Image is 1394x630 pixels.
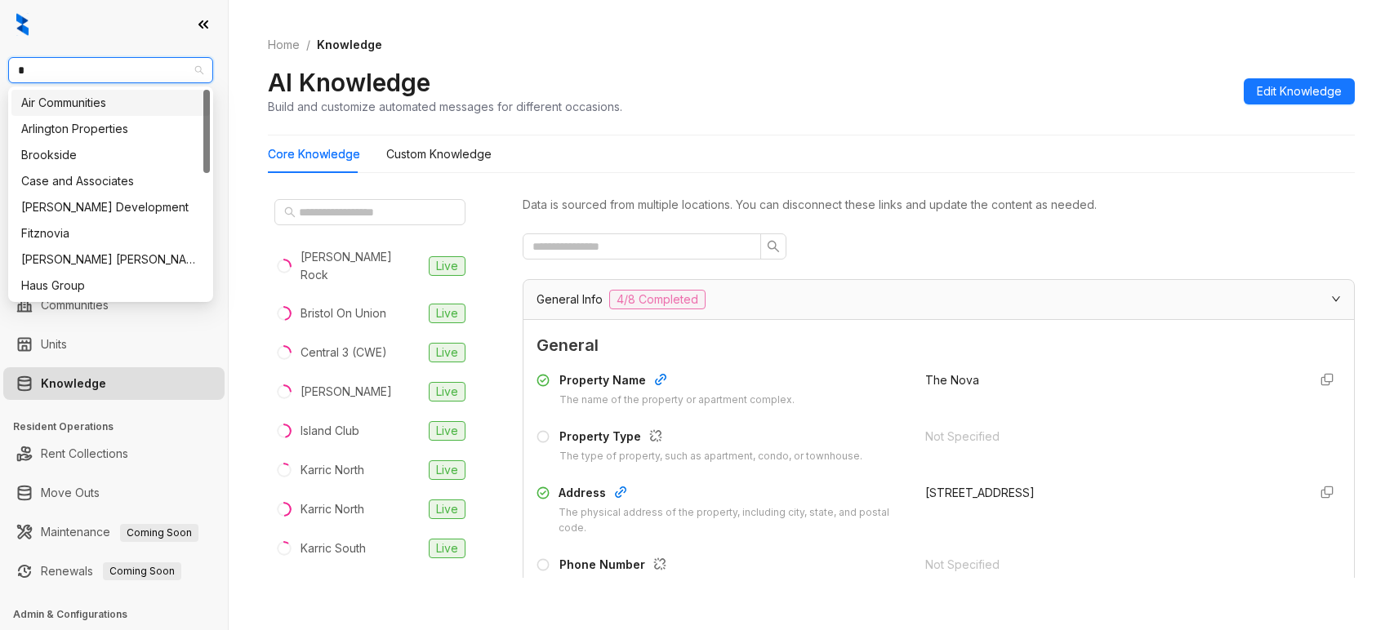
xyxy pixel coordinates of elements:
[11,273,210,299] div: Haus Group
[3,367,225,400] li: Knowledge
[11,90,210,116] div: Air Communities
[925,484,1294,502] div: [STREET_ADDRESS]
[537,291,603,308] span: General Info
[301,383,392,401] div: [PERSON_NAME]
[301,304,386,322] div: Bristol On Union
[3,437,225,470] li: Rent Collections
[925,428,1294,446] div: Not Specified
[41,437,128,470] a: Rent Collections
[3,516,225,548] li: Maintenance
[301,248,422,284] div: [PERSON_NAME] Rock
[609,290,706,309] span: 4/8 Completed
[21,172,200,190] div: Case and Associates
[284,206,296,218] span: search
[268,67,430,98] h2: AI Knowledge
[41,289,109,322] a: Communities
[925,373,979,387] span: The Nova
[537,333,1341,358] span: General
[559,428,862,449] div: Property Type
[429,304,465,323] span: Live
[265,36,303,54] a: Home
[21,146,200,164] div: Brookside
[3,328,225,361] li: Units
[11,246,210,273] div: Gates Hudson
[429,460,465,480] span: Live
[21,277,200,295] div: Haus Group
[523,196,1355,214] div: Data is sourced from multiple locations. You can disconnect these links and update the content as...
[13,607,228,622] h3: Admin & Configurations
[523,280,1354,319] div: General Info4/8 Completed
[925,556,1294,574] div: Not Specified
[429,256,465,276] span: Live
[559,577,853,592] div: The contact phone number for the property or leasing office.
[559,484,906,505] div: Address
[301,539,366,557] div: Karric South
[301,461,364,479] div: Karric North
[559,393,795,408] div: The name of the property or apartment complex.
[41,328,67,361] a: Units
[559,505,906,536] div: The physical address of the property, including city, state, and postal code.
[301,422,359,440] div: Island Club
[21,198,200,216] div: [PERSON_NAME] Development
[559,371,795,393] div: Property Name
[21,120,200,138] div: Arlington Properties
[317,38,382,51] span: Knowledge
[559,556,853,577] div: Phone Number
[429,343,465,362] span: Live
[268,98,622,115] div: Build and customize automated messages for different occasions.
[11,220,210,246] div: Fitznovia
[11,168,210,194] div: Case and Associates
[41,367,106,400] a: Knowledge
[429,382,465,402] span: Live
[268,145,360,163] div: Core Knowledge
[3,109,225,142] li: Leads
[120,524,198,542] span: Coming Soon
[3,555,225,588] li: Renewals
[429,499,465,519] span: Live
[429,421,465,441] span: Live
[1257,82,1342,100] span: Edit Knowledge
[1244,78,1355,104] button: Edit Knowledge
[1331,294,1341,304] span: expanded
[559,449,862,464] div: The type of property, such as apartment, condo, or townhouse.
[103,562,181,580] span: Coming Soon
[11,194,210,220] div: Davis Development
[386,145,492,163] div: Custom Knowledge
[16,13,29,36] img: logo
[3,180,225,212] li: Leasing
[41,477,100,509] a: Move Outs
[21,94,200,112] div: Air Communities
[21,251,200,268] div: [PERSON_NAME] [PERSON_NAME]
[11,142,210,168] div: Brookside
[3,219,225,251] li: Collections
[3,289,225,322] li: Communities
[767,240,780,253] span: search
[301,344,387,362] div: Central 3 (CWE)
[13,419,228,434] h3: Resident Operations
[21,224,200,242] div: Fitznovia
[306,36,310,54] li: /
[41,555,181,588] a: RenewalsComing Soon
[429,539,465,558] span: Live
[11,116,210,142] div: Arlington Properties
[301,500,364,518] div: Karric North
[3,477,225,509] li: Move Outs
